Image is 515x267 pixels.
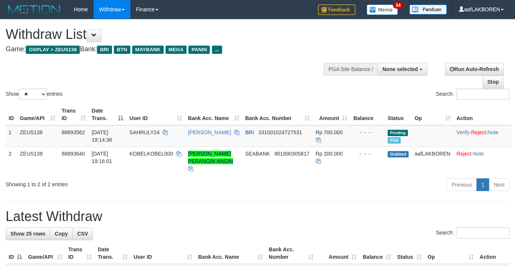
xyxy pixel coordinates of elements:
a: [PERSON_NAME] [188,129,231,135]
td: · [454,147,511,175]
span: 34 [393,2,403,9]
th: Action [477,243,509,264]
a: Previous [447,178,477,191]
span: [DATE] 19:14:36 [92,129,112,143]
a: Verify [457,129,470,135]
a: Show 25 rows [6,227,50,240]
img: MOTION_logo.png [6,4,63,15]
span: Copy 331001024727531 to clipboard [258,129,302,135]
h1: Latest Withdraw [6,209,509,224]
th: ID: activate to sort column descending [6,243,25,264]
span: BRI [97,46,112,54]
th: User ID: activate to sort column ascending [131,243,196,264]
th: Status [385,104,412,125]
th: Bank Acc. Name: activate to sort column ascending [195,243,266,264]
th: Game/API: activate to sort column ascending [17,104,58,125]
a: Run Auto-Refresh [445,63,504,76]
span: Copy [55,231,68,237]
span: PANIN [188,46,210,54]
span: SAHRULY24 [129,129,160,135]
a: Reject [457,151,472,157]
button: None selected [378,63,427,76]
th: Balance: activate to sort column ascending [360,243,394,264]
span: MAYBANK [132,46,164,54]
div: Showing 1 to 2 of 2 entries [6,178,209,188]
img: panduan.png [409,4,447,15]
th: Game/API: activate to sort column ascending [25,243,65,264]
span: CSV [77,231,88,237]
span: 88893562 [61,129,85,135]
th: User ID: activate to sort column ascending [126,104,185,125]
th: Date Trans.: activate to sort column descending [89,104,127,125]
th: Balance [350,104,385,125]
img: Feedback.jpg [318,4,355,15]
span: None selected [382,66,418,72]
label: Show entries [6,89,63,100]
a: Stop [482,76,504,88]
span: SEABANK [245,151,270,157]
a: Note [487,129,499,135]
th: Action [454,104,511,125]
th: Op: activate to sort column ascending [425,243,477,264]
label: Search: [436,227,509,239]
th: Amount: activate to sort column ascending [316,243,360,264]
th: Bank Acc. Number: activate to sort column ascending [266,243,316,264]
td: aafLAKBOREN [412,147,454,175]
th: ID [6,104,17,125]
th: Bank Acc. Name: activate to sort column ascending [185,104,242,125]
td: ZEUS138 [17,147,58,175]
a: [PERSON_NAME] PERANGIN ANGIN [188,151,233,164]
a: Next [489,178,509,191]
span: KOBELKOBEL000 [129,151,173,157]
span: Rp 700.000 [316,129,343,135]
span: MEGA [166,46,187,54]
input: Search: [456,89,509,100]
span: BRI [245,129,254,135]
span: Rp 200.000 [316,151,343,157]
td: ZEUS138 [17,125,58,147]
td: · · [454,125,511,147]
div: - - - [353,129,382,136]
td: 2 [6,147,17,175]
th: Trans ID: activate to sort column ascending [65,243,95,264]
th: Trans ID: activate to sort column ascending [58,104,88,125]
a: Note [473,151,484,157]
a: CSV [72,227,93,240]
th: Bank Acc. Number: activate to sort column ascending [242,104,313,125]
span: Show 25 rows [10,231,45,237]
a: Copy [50,227,73,240]
div: PGA Site Balance / [324,63,378,76]
span: 88893640 [61,151,85,157]
th: Amount: activate to sort column ascending [313,104,351,125]
span: ... [212,46,222,54]
span: BTN [114,46,130,54]
a: Reject [471,129,486,135]
span: Marked by aafanarl [388,137,401,144]
label: Search: [436,89,509,100]
td: 1 [6,125,17,147]
h1: Withdraw List [6,27,336,42]
span: OXPLAY > ZEUS138 [26,46,80,54]
span: Grabbed [388,151,409,157]
span: [DATE] 19:16:01 [92,151,112,164]
th: Date Trans.: activate to sort column ascending [95,243,130,264]
select: Showentries [19,89,47,100]
input: Search: [456,227,509,239]
th: Status: activate to sort column ascending [394,243,424,264]
span: Pending [388,130,408,136]
img: Button%20Memo.svg [367,4,398,15]
th: Op: activate to sort column ascending [412,104,454,125]
div: - - - [353,150,382,157]
h4: Game: Bank: [6,46,336,53]
span: Copy 901890305817 to clipboard [275,151,309,157]
a: 1 [476,178,489,191]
